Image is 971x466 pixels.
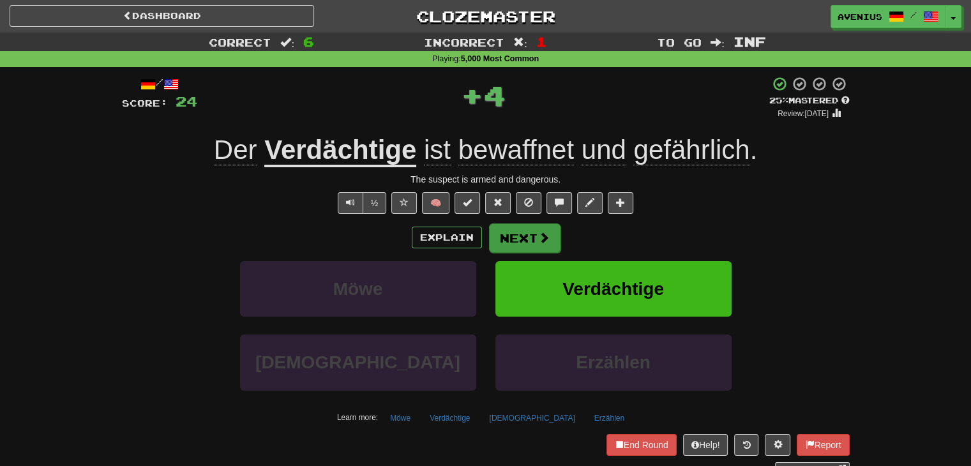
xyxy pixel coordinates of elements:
span: und [582,135,626,165]
span: bewaffnet [458,135,574,165]
small: Review: [DATE] [778,109,829,118]
button: Round history (alt+y) [734,434,758,456]
span: [DEMOGRAPHIC_DATA] [255,352,460,372]
small: Learn more: [337,413,378,422]
button: Ignore sentence (alt+i) [516,192,541,214]
div: / [122,76,197,92]
div: Text-to-speech controls [335,192,387,214]
button: Erzählen [495,334,732,390]
span: Der [214,135,257,165]
span: Avenius [838,11,882,22]
button: Next [489,223,561,253]
button: Verdächtige [495,261,732,317]
button: Favorite sentence (alt+f) [391,192,417,214]
span: 4 [483,79,506,111]
strong: 5,000 Most Common [461,54,539,63]
button: Erzählen [587,409,631,428]
span: : [711,37,725,48]
button: Help! [683,434,728,456]
span: Verdächtige [562,279,664,299]
div: The suspect is armed and dangerous. [122,173,850,186]
a: Avenius / [831,5,945,28]
span: 25 % [769,95,788,105]
span: Correct [209,36,271,49]
u: Verdächtige [264,135,416,167]
span: 1 [536,34,547,49]
button: Edit sentence (alt+d) [577,192,603,214]
button: End Round [606,434,677,456]
button: [DEMOGRAPHIC_DATA] [240,334,476,390]
button: Discuss sentence (alt+u) [546,192,572,214]
span: . [416,135,757,165]
button: Explain [412,227,482,248]
span: : [513,37,527,48]
span: Erzählen [576,352,651,372]
span: + [461,76,483,114]
button: Play sentence audio (ctl+space) [338,192,363,214]
button: Add to collection (alt+a) [608,192,633,214]
button: Möwe [240,261,476,317]
span: Möwe [333,279,383,299]
span: 24 [176,93,197,109]
button: 🧠 [422,192,449,214]
a: Dashboard [10,5,314,27]
button: Reset to 0% Mastered (alt+r) [485,192,511,214]
button: Report [797,434,849,456]
span: Incorrect [424,36,504,49]
button: Möwe [383,409,418,428]
span: To go [657,36,702,49]
span: Score: [122,98,168,109]
button: Verdächtige [423,409,477,428]
div: Mastered [769,95,850,107]
button: Set this sentence to 100% Mastered (alt+m) [455,192,480,214]
span: Inf [734,34,766,49]
button: ½ [363,192,387,214]
button: [DEMOGRAPHIC_DATA] [482,409,582,428]
span: gefährlich [633,135,749,165]
span: 6 [303,34,314,49]
span: / [910,10,917,19]
span: ist [424,135,451,165]
a: Clozemaster [333,5,638,27]
span: : [280,37,294,48]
